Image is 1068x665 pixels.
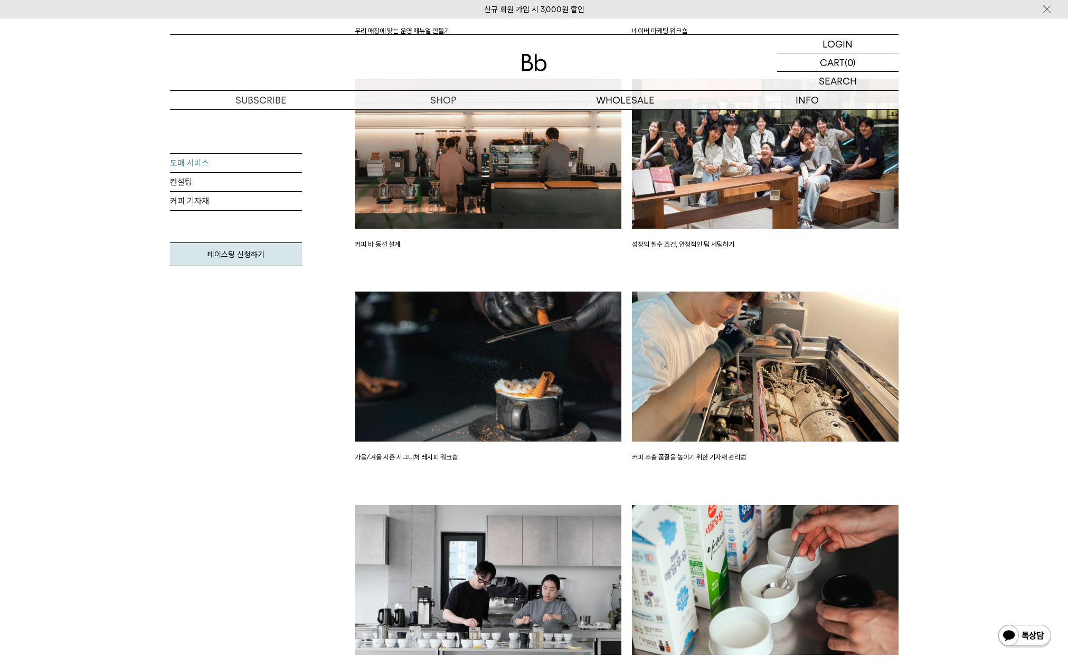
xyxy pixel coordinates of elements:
p: INFO [716,91,899,109]
a: CART (0) [777,53,899,72]
p: 가을/겨울 시즌 시그니처 레시피 워크숍 [355,452,621,463]
img: 성장의 필수 조건, 안정적인 팀 세팅하기 이미지 [632,79,899,229]
img: 카카오톡 채널 1:1 채팅 버튼 [997,624,1052,649]
img: 로고 [522,54,547,71]
a: 도매 서비스 [170,154,302,173]
a: 커피 기자재 [170,192,302,211]
p: (0) [845,53,856,71]
img: 커피 추출 품질을 높이기 위한 기자재 관리법 이미지 [632,292,899,442]
a: LOGIN [777,35,899,53]
img: 빈브라더스 수질 테이스팅 프로그램 이미지 [355,505,621,655]
img: 우유 종류에 따른 라떼 품질 차이 스터디 이미지 [632,505,899,655]
p: 커피 바 동선 설계 [355,239,621,250]
p: SEARCH [819,72,857,90]
img: 커피 바 동선 설계 이미지 [355,79,621,229]
p: 커피 추출 품질을 높이기 위한 기자재 관리법 [632,452,899,463]
a: SUBSCRIBE [170,91,352,109]
p: LOGIN [823,35,853,53]
p: WHOLESALE [534,91,716,109]
a: 컨설팅 [170,173,302,192]
a: 신규 회원 가입 시 3,000원 할인 [484,5,584,14]
p: CART [820,53,845,71]
a: 테이스팅 신청하기 [170,242,302,266]
img: 가을/겨울 시즌 시그니처 레시피 워크숍 이미지 [355,292,621,442]
a: SHOP [352,91,534,109]
p: 성장의 필수 조건, 안정적인 팀 세팅하기 [632,239,899,250]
